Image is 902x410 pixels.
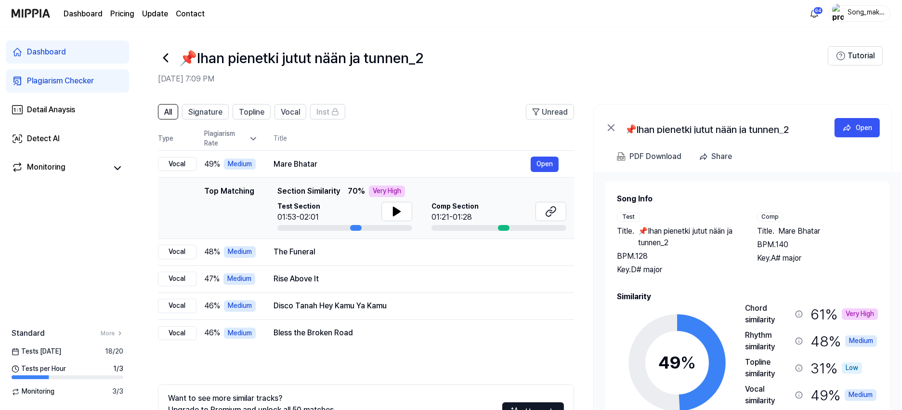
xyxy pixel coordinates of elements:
[810,357,862,380] div: 31 %
[316,106,329,118] span: Inst
[158,104,178,119] button: All
[188,106,222,118] span: Signature
[617,212,640,222] div: Test
[828,46,883,66] button: Tutorial
[12,347,61,357] span: Tests [DATE]
[658,350,696,376] div: 49
[27,75,94,87] div: Plagiarism Checker
[233,104,271,119] button: Topline
[835,118,880,137] a: Open
[757,239,878,251] div: BPM. 140
[204,273,220,285] span: 47 %
[431,202,479,212] span: Comp Section
[542,106,568,118] span: Unread
[625,122,817,133] div: 📌Ihan pienetki jutut nään ja tunnen_2
[179,48,423,68] h1: 📌Ihan pienetki jutut nään ja tunnen_2
[12,364,66,374] span: Tests per Hour
[275,104,306,119] button: Vocal
[204,185,254,231] div: Top Matching
[845,335,877,347] div: Medium
[745,303,791,326] div: Chord similarity
[277,185,340,197] span: Section Similarity
[224,328,256,339] div: Medium
[113,364,123,374] span: 1 / 3
[182,104,229,119] button: Signature
[158,299,196,313] div: Vocal
[6,98,129,121] a: Detail Anaysis
[274,127,574,150] th: Title
[274,159,531,170] div: Mare Bhatar
[810,303,878,326] div: 61 %
[6,69,129,93] a: Plagiarism Checker
[617,251,738,262] div: BPM. 128
[112,387,123,397] span: 3 / 3
[277,212,320,223] div: 01:53-02:01
[27,133,60,145] div: Detect AI
[27,46,66,58] div: Dashboard
[223,273,255,285] div: Medium
[164,106,172,118] span: All
[142,8,168,20] a: Update
[369,185,405,197] div: Very High
[274,246,559,258] div: The Funeral
[680,352,696,373] span: %
[158,127,196,151] th: Type
[809,8,820,19] img: 알림
[810,384,876,407] div: 49 %
[204,327,220,339] span: 46 %
[204,159,220,170] span: 49 %
[615,147,683,166] button: PDF Download
[6,127,129,150] a: Detect AI
[158,73,828,85] h2: [DATE] 7:09 PM
[638,225,738,249] span: 📌Ihan pienetki jutut nään ja tunnen_2
[105,347,123,357] span: 18 / 20
[757,212,783,222] div: Comp
[745,357,791,380] div: Topline similarity
[204,300,220,312] span: 46 %
[6,40,129,64] a: Dashboard
[12,161,108,175] a: Monitoring
[842,362,862,374] div: Low
[101,330,123,338] a: More
[711,150,732,163] div: Share
[757,252,878,264] div: Key. A# major
[281,106,300,118] span: Vocal
[158,272,196,286] div: Vocal
[224,159,256,170] div: Medium
[745,384,791,407] div: Vocal similarity
[158,157,196,172] div: Vocal
[64,8,103,20] a: Dashboard
[757,225,774,237] span: Title .
[829,5,890,22] button: profileSong_maker_44
[239,106,264,118] span: Topline
[431,212,479,223] div: 01:21-01:28
[778,225,820,237] span: Mare Bhatar
[617,225,634,249] span: Title .
[204,246,220,258] span: 48 %
[845,389,876,401] div: Medium
[810,330,877,353] div: 48 %
[832,4,844,23] img: profile
[110,8,134,20] button: Pricing
[12,387,54,397] span: Monitoring
[158,326,196,341] div: Vocal
[176,8,205,20] a: Contact
[27,104,75,116] div: Detail Anaysis
[224,300,256,312] div: Medium
[531,157,559,172] button: Open
[348,185,365,197] span: 70 %
[856,122,872,133] div: Open
[277,202,320,212] span: Test Section
[310,104,345,119] button: Inst
[745,330,791,353] div: Rhythm similarity
[617,193,878,205] h2: Song Info
[617,152,626,161] img: PDF Download
[695,147,740,166] button: Share
[842,308,878,320] div: Very High
[274,273,559,285] div: Rise Above It
[526,104,574,119] button: Unread
[847,8,884,18] div: Song_maker_44
[12,328,45,339] span: Standard
[807,6,822,21] button: 알림64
